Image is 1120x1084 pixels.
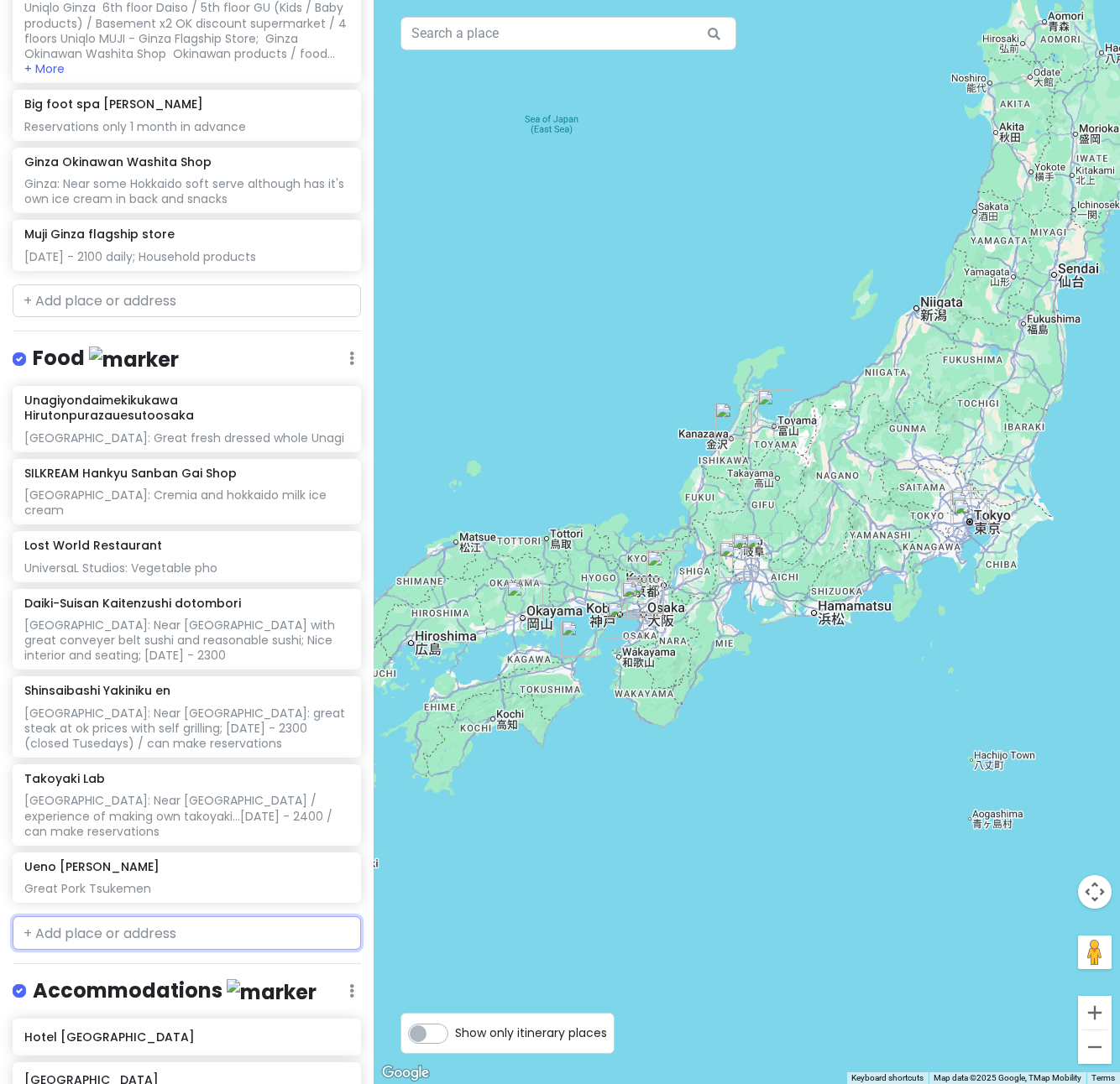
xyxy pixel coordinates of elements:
h6: Ueno [PERSON_NAME] [24,859,160,874]
div: [GEOGRAPHIC_DATA]: Great fresh dressed whole Unagi [24,430,348,446]
div: [GEOGRAPHIC_DATA]: Cremia and hokkaido milk ice cream [24,487,348,518]
button: Drag Pegman onto the map to open Street View [1078,935,1112,969]
div: Unagiyondaimekikukawa Hirutonpurazauesutoosaka [626,577,663,614]
input: Search a place [400,17,736,50]
h6: Muji Ginza flagship store [24,227,175,242]
button: Keyboard shortcuts [851,1072,924,1084]
h6: SILKREAM Hankyu Sanban Gai Shop [24,466,237,481]
div: [GEOGRAPHIC_DATA]: Near [GEOGRAPHIC_DATA] with great conveyer belt sushi and reasonable sushi; Ni... [24,618,348,664]
h4: Food [33,345,179,373]
button: + More [24,61,65,76]
input: + Add place or address [13,916,361,950]
div: Reservations only 1 month in advance [24,119,348,134]
h6: Hotel [GEOGRAPHIC_DATA] [24,1029,348,1045]
div: Nabana no Sato [719,541,756,578]
div: Hotel Villa Fontaine Grand Haneda Airport [953,498,990,535]
div: Nagoya JR Gate Tower Hotel [732,533,769,570]
input: + Add place or address [13,284,361,318]
h6: Unagiyondaimekikukawa Hirutonpurazauesutoosaka [24,393,348,423]
div: [GEOGRAPHIC_DATA]: Near [GEOGRAPHIC_DATA] / experience of making own takoyaki...[DATE] - 2400 / c... [24,793,348,839]
div: Kansai International Airport [607,602,644,638]
span: Map data ©2025 Google, TMap Mobility [934,1073,1081,1082]
img: marker [227,979,317,1005]
button: Map camera controls [1078,875,1112,909]
div: Kyoto Station [646,550,683,587]
img: Google [378,1062,433,1084]
span: Show only itinerary places [455,1024,607,1042]
div: Toyama [757,389,794,426]
div: Universal Studios Japan [621,580,658,617]
button: Zoom out [1078,1030,1112,1064]
div: Okayama [506,581,543,618]
a: Open this area in Google Maps (opens a new window) [378,1062,433,1084]
div: Osaka Aquarium Kaiyukan [621,581,658,618]
h6: Big foot spa [PERSON_NAME] [24,96,203,112]
h6: Takoyaki Lab [24,771,105,786]
button: Zoom in [1078,996,1112,1029]
h6: Shinsaibashi Yakiniku en [24,683,170,698]
div: SILKREAM Hankyu Sanban Gai Shop [626,576,663,613]
div: Great Pork Tsukemen [24,881,348,896]
h6: Lost World Restaurant [24,538,162,553]
div: [DATE] - 2100 daily; Household products [24,249,348,264]
div: Ginza: Near some Hokkaido soft serve although has it's own ice cream in back and snacks [24,176,348,206]
div: Shinagawa Prince Hotel Main Tower [950,490,987,527]
div: [GEOGRAPHIC_DATA]: Near [GEOGRAPHIC_DATA]: great steak at ok prices with self grilling; [DATE] - ... [24,706,348,752]
div: Otsuka Museum of Art [561,620,598,657]
a: Terms (opens in new tab) [1091,1073,1115,1082]
h4: Accommodations [33,977,317,1005]
div: UniversaL Studios: Vegetable pho [24,560,348,576]
div: Kanazawa [714,402,751,439]
h6: Daiki-Suisan Kaitenzushi dotombori [24,596,241,611]
h6: Ginza Okinawan Washita Shop [24,154,212,169]
img: marker [89,347,179,373]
